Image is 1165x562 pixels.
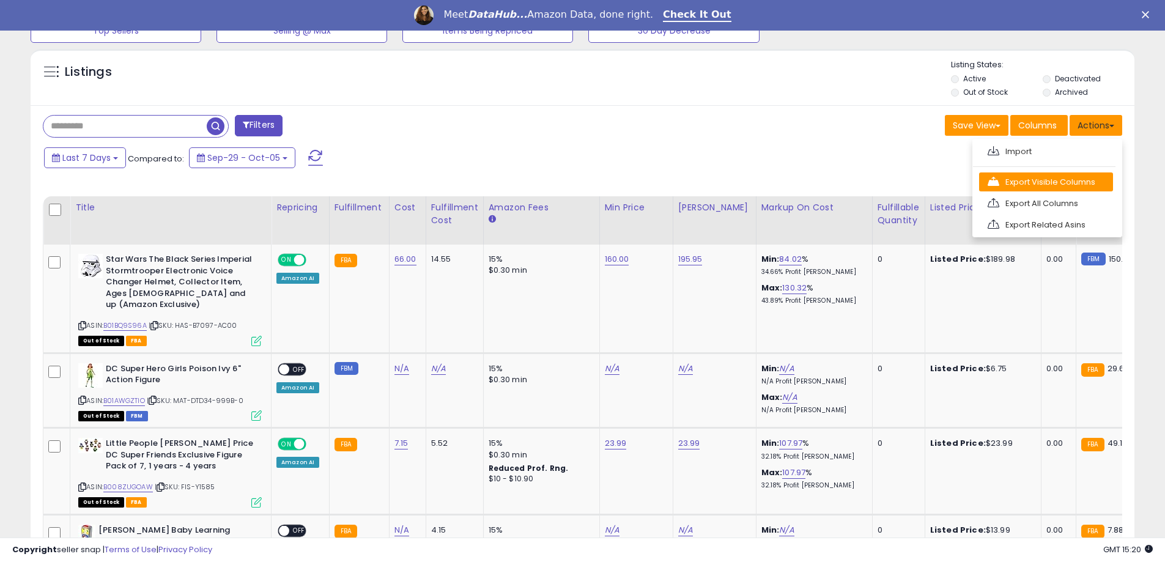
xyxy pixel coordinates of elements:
span: OFF [289,364,309,374]
a: Export Related Asins [979,215,1113,234]
div: ASIN: [78,438,262,506]
a: B01AWGZTIO [103,396,145,406]
span: All listings that are currently out of stock and unavailable for purchase on Amazon [78,411,124,421]
button: Filters [235,115,283,136]
span: Sep-29 - Oct-05 [207,152,280,164]
img: Profile image for Georgie [414,6,434,25]
div: 0 [878,438,915,449]
i: DataHub... [468,9,527,20]
span: 150.73 [1109,253,1133,265]
span: Last 7 Days [62,152,111,164]
div: 14.55 [431,254,474,265]
div: Title [75,201,266,214]
div: Amazon AI [276,382,319,393]
p: N/A Profit [PERSON_NAME] [761,377,863,386]
button: Save View [945,115,1008,136]
div: [PERSON_NAME] [678,201,751,214]
a: 195.95 [678,253,703,265]
small: FBA [1081,438,1104,451]
div: % [761,283,863,305]
div: 15% [489,254,590,265]
b: Min: [761,363,780,374]
small: FBA [335,525,357,538]
b: Max: [761,282,783,294]
b: DC Super Hero Girls Poison Ivy 6" Action Figure [106,363,254,389]
a: N/A [394,524,409,536]
div: 0.00 [1046,254,1067,265]
small: FBA [335,254,357,267]
a: N/A [678,524,693,536]
div: 15% [489,525,590,536]
img: 417rJCsSfLL._SL40_.jpg [78,525,95,549]
div: $13.99 [930,525,1032,536]
div: 0.00 [1046,363,1067,374]
div: $0.30 min [489,265,590,276]
span: All listings that are currently out of stock and unavailable for purchase on Amazon [78,336,124,346]
p: 32.18% Profit [PERSON_NAME] [761,481,863,490]
label: Active [963,73,986,84]
div: % [761,254,863,276]
strong: Copyright [12,544,57,555]
b: Listed Price: [930,437,986,449]
span: Columns [1018,119,1057,131]
div: Fulfillable Quantity [878,201,920,227]
a: Export All Columns [979,194,1113,213]
div: Amazon AI [276,457,319,468]
div: 0.00 [1046,438,1067,449]
span: ON [279,255,294,265]
b: Min: [761,524,780,536]
a: N/A [782,391,797,404]
div: 15% [489,438,590,449]
div: Amazon Fees [489,201,594,214]
div: $189.98 [930,254,1032,265]
a: 107.97 [779,437,802,449]
span: Compared to: [128,153,184,165]
b: Max: [761,391,783,403]
div: Fulfillment [335,201,384,214]
span: OFF [289,525,309,536]
a: Terms of Use [105,544,157,555]
button: Last 7 Days [44,147,126,168]
small: FBA [1081,363,1104,377]
span: FBA [126,497,147,508]
div: 15% [489,363,590,374]
a: B008ZUGOAW [103,482,153,492]
a: 107.97 [782,467,805,479]
a: 66.00 [394,253,416,265]
small: FBM [335,362,358,375]
a: N/A [779,524,794,536]
a: N/A [678,363,693,375]
span: 29.63 [1108,363,1130,374]
div: Repricing [276,201,324,214]
small: Amazon Fees. [489,214,496,225]
div: Min Price [605,201,668,214]
div: Markup on Cost [761,201,867,214]
span: All listings that are currently out of stock and unavailable for purchase on Amazon [78,497,124,508]
a: 130.32 [782,282,807,294]
a: B01BQ9S96A [103,320,147,331]
span: | SKU: HAS-B7097-AC00 [149,320,237,330]
div: Meet Amazon Data, done right. [443,9,653,21]
small: FBM [1081,253,1105,265]
b: Listed Price: [930,524,986,536]
a: 23.99 [605,437,627,449]
div: ASIN: [78,254,262,344]
p: 43.89% Profit [PERSON_NAME] [761,297,863,305]
h5: Listings [65,64,112,81]
b: Min: [761,253,780,265]
div: $6.75 [930,363,1032,374]
div: 0.00 [1046,525,1067,536]
b: Max: [761,467,783,478]
div: 0 [878,363,915,374]
label: Archived [1055,87,1088,97]
div: 5.52 [431,438,474,449]
button: Actions [1070,115,1122,136]
button: Sep-29 - Oct-05 [189,147,295,168]
div: 0 [878,254,915,265]
img: 41Kkpy09o7L._SL40_.jpg [78,363,103,388]
span: OFF [305,439,324,449]
div: 4.15 [431,525,474,536]
a: Privacy Policy [158,544,212,555]
a: N/A [605,363,619,375]
span: 2025-10-13 15:20 GMT [1103,544,1153,555]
